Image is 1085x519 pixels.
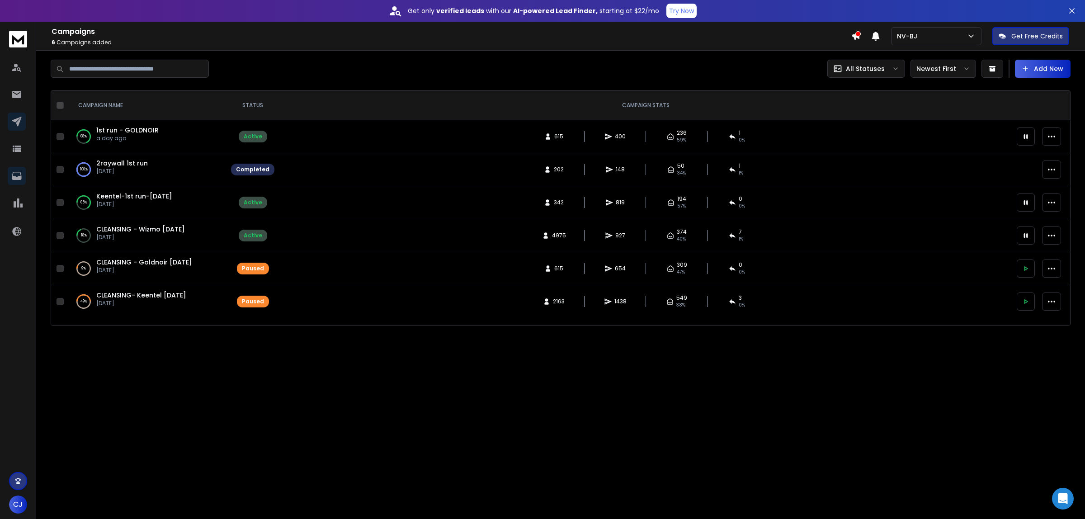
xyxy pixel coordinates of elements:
[739,195,742,203] span: 0
[897,32,921,41] p: NV-BJ
[739,203,745,210] span: 0 %
[408,6,659,15] p: Get only with our starting at $22/mo
[739,170,743,177] span: 1 %
[67,120,226,153] td: 68%1st run - GOLDNOIRa day ago
[616,199,625,206] span: 819
[244,199,262,206] div: Active
[552,232,566,239] span: 4975
[242,298,264,305] div: Paused
[236,166,269,173] div: Completed
[676,302,685,309] span: 38 %
[554,133,563,140] span: 615
[9,495,27,514] button: CJ
[669,6,694,15] p: Try Now
[739,294,742,302] span: 3
[80,132,87,141] p: 68 %
[677,137,686,144] span: 59 %
[677,203,686,210] span: 57 %
[96,291,186,300] a: CLEANSING- Keentel [DATE]
[96,168,148,175] p: [DATE]
[677,170,686,177] span: 34 %
[244,133,262,140] div: Active
[96,234,185,241] p: [DATE]
[739,162,741,170] span: 1
[1011,32,1063,41] p: Get Free Credits
[9,31,27,47] img: logo
[677,269,685,276] span: 47 %
[554,265,563,272] span: 615
[81,231,87,240] p: 18 %
[80,198,87,207] p: 65 %
[280,91,1011,120] th: CAMPAIGN STATS
[96,267,192,274] p: [DATE]
[739,269,745,276] span: 0 %
[52,38,55,46] span: 6
[96,126,159,135] a: 1st run - GOLDNOIR
[677,129,687,137] span: 236
[80,165,88,174] p: 100 %
[666,4,697,18] button: Try Now
[226,91,280,120] th: STATUS
[677,162,684,170] span: 50
[52,26,851,37] h1: Campaigns
[615,232,625,239] span: 927
[554,166,564,173] span: 202
[242,265,264,272] div: Paused
[677,261,687,269] span: 309
[52,39,851,46] p: Campaigns added
[67,91,226,120] th: CAMPAIGN NAME
[616,166,625,173] span: 148
[96,135,159,142] p: a day ago
[436,6,484,15] strong: verified leads
[739,228,742,236] span: 7
[81,264,86,273] p: 9 %
[1052,488,1074,510] div: Open Intercom Messenger
[910,60,976,78] button: Newest First
[677,228,687,236] span: 374
[1015,60,1071,78] button: Add New
[677,236,686,243] span: 40 %
[67,186,226,219] td: 65%Keentel-1st run-[DATE][DATE]
[67,153,226,186] td: 100%2raywall 1st run[DATE]
[513,6,598,15] strong: AI-powered Lead Finder,
[992,27,1069,45] button: Get Free Credits
[96,258,192,267] a: CLEANSING - Goldnoir [DATE]
[67,219,226,252] td: 18%CLEANSING - Wizmo [DATE][DATE]
[846,64,885,73] p: All Statuses
[739,236,743,243] span: 1 %
[739,137,745,144] span: 0 %
[96,159,148,168] a: 2raywall 1st run
[739,302,745,309] span: 0 %
[96,201,172,208] p: [DATE]
[615,265,626,272] span: 654
[739,261,742,269] span: 0
[614,298,627,305] span: 1438
[739,129,741,137] span: 1
[67,252,226,285] td: 9%CLEANSING - Goldnoir [DATE][DATE]
[96,300,186,307] p: [DATE]
[554,199,564,206] span: 342
[244,232,262,239] div: Active
[677,195,686,203] span: 194
[96,225,185,234] a: CLEANSING - Wizmo [DATE]
[96,192,172,201] a: Keentel-1st run-[DATE]
[67,285,226,318] td: 49%CLEANSING- Keentel [DATE][DATE]
[80,297,87,306] p: 49 %
[676,294,687,302] span: 549
[615,133,626,140] span: 400
[553,298,565,305] span: 2163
